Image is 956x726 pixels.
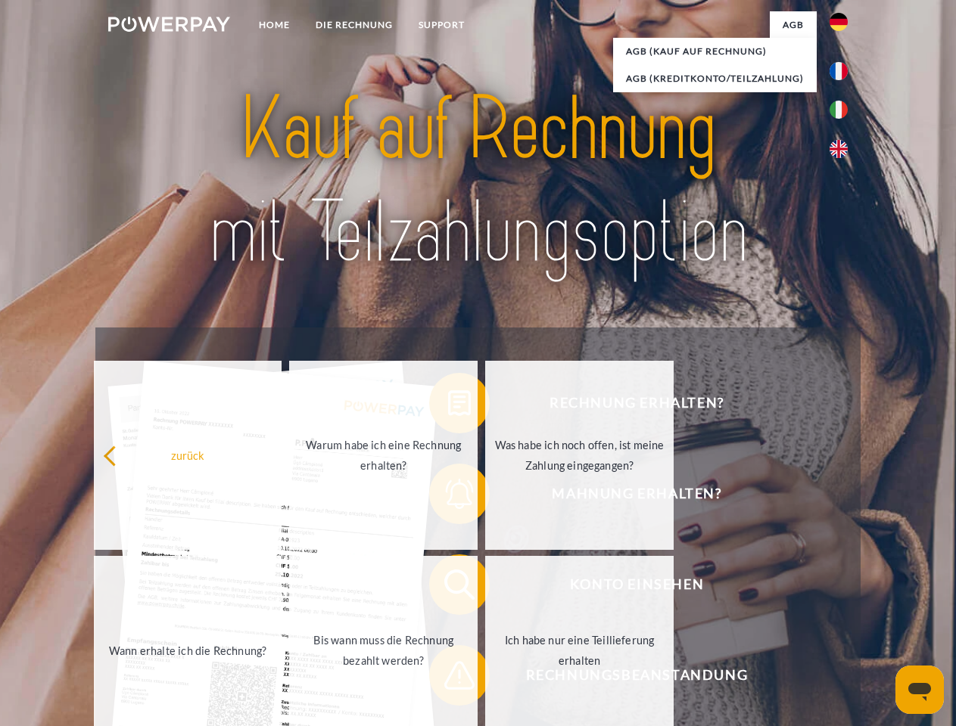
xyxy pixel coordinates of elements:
[108,17,230,32] img: logo-powerpay-white.svg
[613,38,817,65] a: AGB (Kauf auf Rechnung)
[406,11,478,39] a: SUPPORT
[494,630,665,671] div: Ich habe nur eine Teillieferung erhalten
[830,101,848,119] img: it
[830,140,848,158] img: en
[613,65,817,92] a: AGB (Kreditkonto/Teilzahlung)
[145,73,811,290] img: title-powerpay_de.svg
[246,11,303,39] a: Home
[103,445,273,465] div: zurück
[830,13,848,31] img: de
[830,62,848,80] img: fr
[298,630,469,671] div: Bis wann muss die Rechnung bezahlt werden?
[494,435,665,476] div: Was habe ich noch offen, ist meine Zahlung eingegangen?
[895,665,944,714] iframe: Schaltfläche zum Öffnen des Messaging-Fensters
[303,11,406,39] a: DIE RECHNUNG
[103,640,273,660] div: Wann erhalte ich die Rechnung?
[485,361,674,550] a: Was habe ich noch offen, ist meine Zahlung eingegangen?
[770,11,817,39] a: agb
[298,435,469,476] div: Warum habe ich eine Rechnung erhalten?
